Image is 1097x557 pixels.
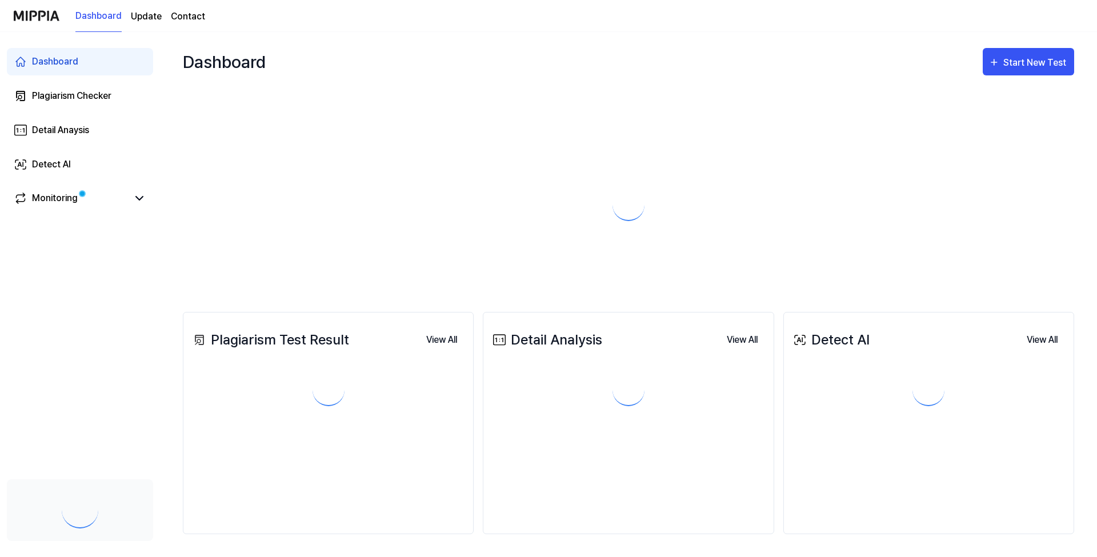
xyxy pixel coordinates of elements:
[14,191,128,205] a: Monitoring
[32,158,71,171] div: Detect AI
[32,191,78,205] div: Monitoring
[417,328,466,351] button: View All
[32,89,111,103] div: Plagiarism Checker
[171,10,205,23] a: Contact
[7,151,153,178] a: Detect AI
[131,10,162,23] a: Update
[183,43,266,80] div: Dashboard
[32,55,78,69] div: Dashboard
[490,330,602,350] div: Detail Analysis
[190,330,349,350] div: Plagiarism Test Result
[1003,55,1068,70] div: Start New Test
[983,48,1074,75] button: Start New Test
[75,1,122,32] a: Dashboard
[7,48,153,75] a: Dashboard
[32,123,89,137] div: Detail Anaysis
[7,82,153,110] a: Plagiarism Checker
[718,328,767,351] button: View All
[7,117,153,144] a: Detail Anaysis
[1018,328,1067,351] button: View All
[791,330,870,350] div: Detect AI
